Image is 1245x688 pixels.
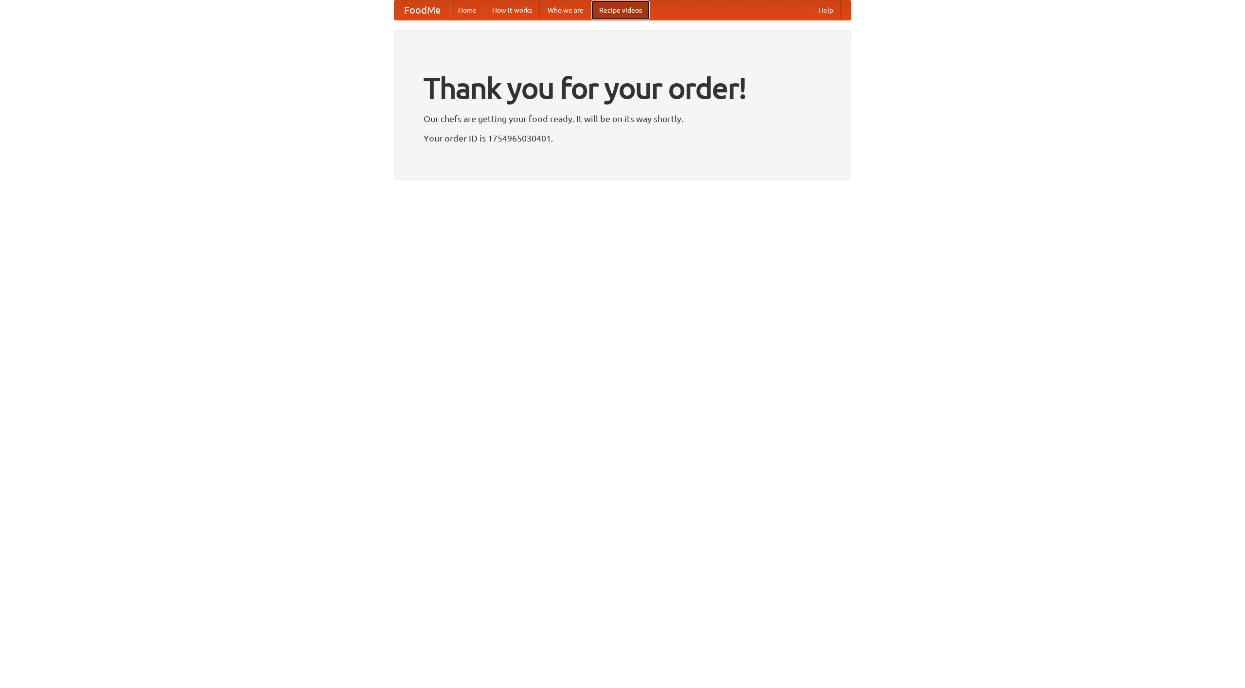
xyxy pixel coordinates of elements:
a: Help [811,0,841,20]
a: Home [450,0,484,20]
a: FoodMe [394,0,450,20]
a: How it works [484,0,540,20]
p: Your order ID is 1754965030401. [424,131,821,145]
a: Recipe videos [591,0,650,20]
h1: Thank you for your order! [424,65,821,111]
a: Who we are [540,0,591,20]
p: Our chefs are getting your food ready. It will be on its way shortly. [424,111,821,126]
